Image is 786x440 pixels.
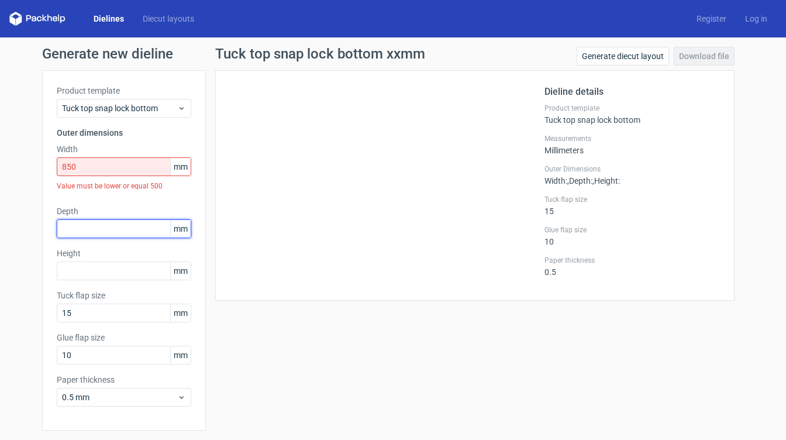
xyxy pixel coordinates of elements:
div: Tuck top snap lock bottom [544,104,720,125]
span: mm [170,220,191,238]
label: Product template [57,85,191,97]
div: 15 [544,195,720,216]
label: Width [57,143,191,155]
span: mm [170,304,191,322]
span: mm [170,158,191,176]
a: Generate diecut layout [577,47,669,66]
label: Glue flap size [544,225,720,235]
a: Register [687,13,736,25]
div: 0.5 [544,256,720,277]
span: , Depth : [567,176,592,185]
span: Width : [544,176,567,185]
h1: Generate new dieline [42,47,744,61]
div: Value must be lower or equal 500 [57,176,191,196]
label: Height [57,247,191,259]
div: 10 [544,225,720,246]
label: Measurements [544,134,720,143]
label: Tuck flap size [57,290,191,301]
label: Glue flap size [57,332,191,343]
div: Millimeters [544,134,720,155]
span: mm [170,346,191,364]
a: Log in [736,13,777,25]
label: Paper thickness [57,374,191,386]
label: Tuck flap size [544,195,720,204]
label: Outer Dimensions [544,164,720,174]
span: 0.5 mm [62,391,177,403]
a: Diecut layouts [133,13,204,25]
h2: Dieline details [544,85,720,99]
label: Product template [544,104,720,113]
h3: Outer dimensions [57,127,191,139]
span: Tuck top snap lock bottom [62,102,177,114]
span: , Height : [592,176,620,185]
label: Depth [57,205,191,217]
span: mm [170,262,191,280]
h1: Tuck top snap lock bottom xxmm [215,47,425,61]
label: Paper thickness [544,256,720,265]
a: Dielines [84,13,133,25]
